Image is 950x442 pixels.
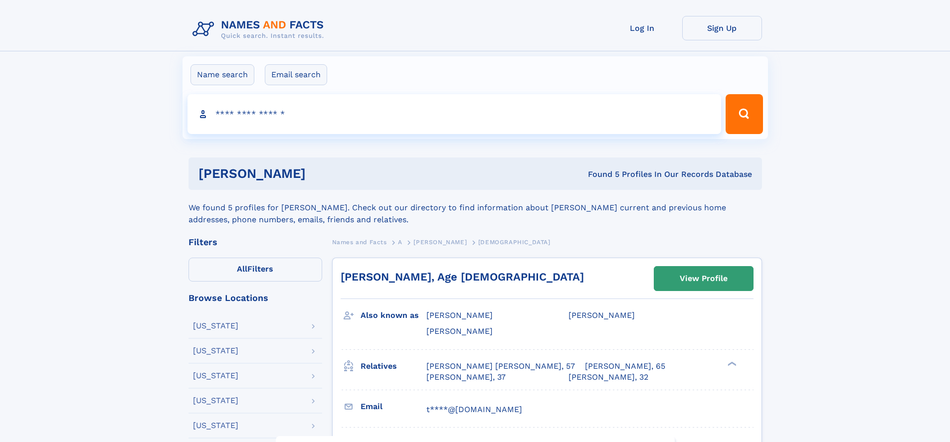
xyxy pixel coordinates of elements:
span: [PERSON_NAME] [426,326,493,336]
h1: [PERSON_NAME] [198,167,447,180]
div: ❯ [725,360,737,367]
a: View Profile [654,267,753,291]
div: [US_STATE] [193,397,238,405]
input: search input [188,94,722,134]
a: [PERSON_NAME], Age [DEMOGRAPHIC_DATA] [341,271,584,283]
span: [PERSON_NAME] [426,310,493,320]
div: [US_STATE] [193,372,238,380]
h3: Also known as [361,307,426,324]
label: Name search [190,64,254,85]
a: [PERSON_NAME] [413,236,467,248]
div: Browse Locations [189,294,322,302]
a: [PERSON_NAME], 65 [585,361,665,372]
a: Log In [602,16,682,40]
button: Search Button [726,94,762,134]
img: Logo Names and Facts [189,16,332,43]
div: [US_STATE] [193,422,238,430]
label: Email search [265,64,327,85]
h3: Relatives [361,358,426,375]
div: We found 5 profiles for [PERSON_NAME]. Check out our directory to find information about [PERSON_... [189,190,762,226]
span: [PERSON_NAME] [413,239,467,246]
a: [PERSON_NAME] [PERSON_NAME], 57 [426,361,575,372]
span: All [237,264,247,274]
div: Found 5 Profiles In Our Records Database [447,169,752,180]
span: [DEMOGRAPHIC_DATA] [478,239,551,246]
a: A [398,236,402,248]
a: [PERSON_NAME], 37 [426,372,506,383]
div: Filters [189,238,322,247]
label: Filters [189,258,322,282]
div: View Profile [680,267,728,290]
span: A [398,239,402,246]
a: Names and Facts [332,236,387,248]
a: Sign Up [682,16,762,40]
h3: Email [361,398,426,415]
a: [PERSON_NAME], 32 [569,372,648,383]
div: [US_STATE] [193,347,238,355]
div: [US_STATE] [193,322,238,330]
span: [PERSON_NAME] [569,310,635,320]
